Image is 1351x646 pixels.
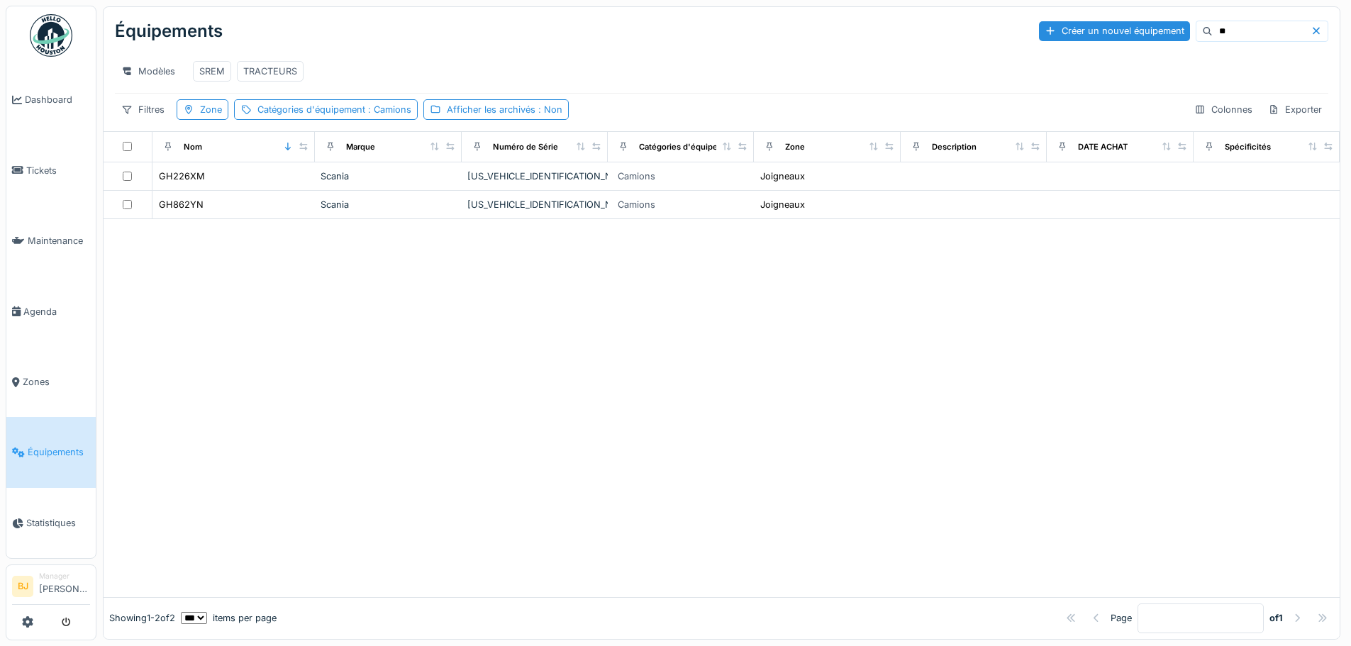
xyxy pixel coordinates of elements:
div: Scania [321,198,455,211]
img: Badge_color-CXgf-gQk.svg [30,14,72,57]
span: Agenda [23,305,90,318]
div: Zone [200,103,222,116]
div: Showing 1 - 2 of 2 [109,611,175,625]
span: Statistiques [26,516,90,530]
strong: of 1 [1269,611,1283,625]
a: Zones [6,347,96,417]
div: Modèles [115,61,182,82]
div: Scania [321,169,455,183]
span: : Non [535,104,562,115]
div: Exporter [1262,99,1328,120]
div: DATE ACHAT [1078,141,1128,153]
div: TRACTEURS [243,65,297,78]
div: Créer un nouvel équipement [1039,21,1190,40]
div: Page [1111,611,1132,625]
div: Afficher les archivés [447,103,562,116]
div: Camions [618,169,655,183]
div: Catégories d'équipement [639,141,738,153]
div: Spécificités [1225,141,1271,153]
div: Zone [785,141,805,153]
div: Catégories d'équipement [257,103,411,116]
div: Numéro de Série [493,141,558,153]
span: Dashboard [25,93,90,106]
a: BJ Manager[PERSON_NAME] [12,571,90,605]
a: Tickets [6,135,96,205]
span: Équipements [28,445,90,459]
div: items per page [181,611,277,625]
a: Dashboard [6,65,96,135]
span: Tickets [26,164,90,177]
span: : Camions [365,104,411,115]
div: [US_VEHICLE_IDENTIFICATION_NUMBER] [467,169,602,183]
div: Colonnes [1188,99,1259,120]
div: Filtres [115,99,171,120]
div: Marque [346,141,375,153]
div: Équipements [115,13,223,50]
a: Statistiques [6,488,96,558]
div: Manager [39,571,90,581]
a: Équipements [6,417,96,487]
div: GH226XM [159,169,205,183]
span: Maintenance [28,234,90,247]
div: GH862YN [159,198,204,211]
a: Agenda [6,276,96,346]
a: Maintenance [6,206,96,276]
div: Description [932,141,977,153]
span: Zones [23,375,90,389]
div: Nom [184,141,202,153]
li: BJ [12,576,33,597]
div: Joigneaux [760,198,805,211]
div: SREM [199,65,225,78]
div: [US_VEHICLE_IDENTIFICATION_NUMBER] [467,198,602,211]
div: Joigneaux [760,169,805,183]
li: [PERSON_NAME] [39,571,90,601]
div: Camions [618,198,655,211]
